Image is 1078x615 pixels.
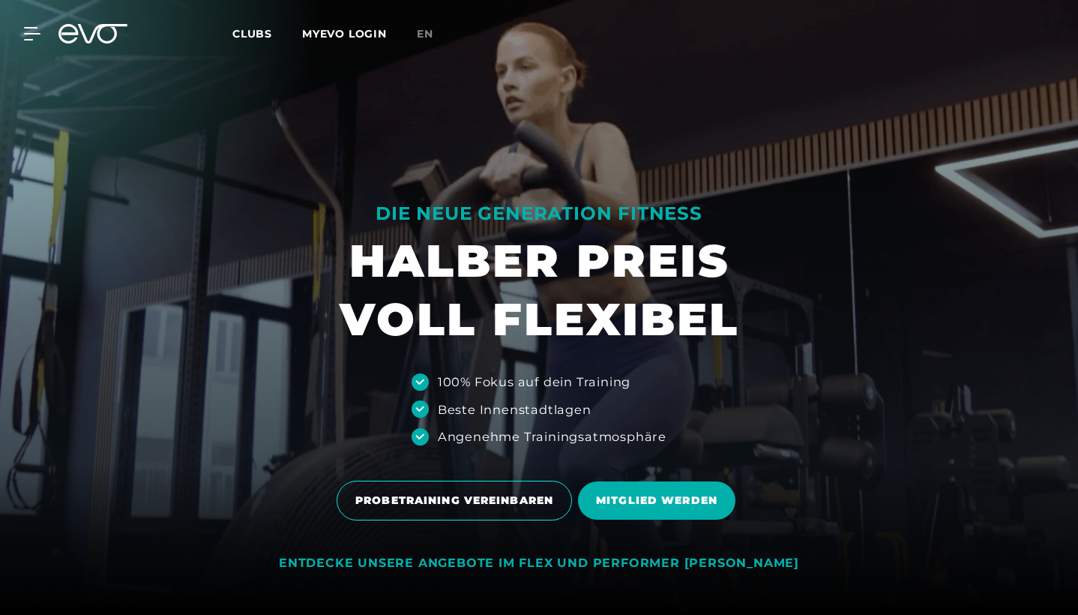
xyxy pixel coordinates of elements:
div: Angenehme Trainingsatmosphäre [438,427,666,445]
div: Beste Innenstadtlagen [438,400,591,418]
span: MITGLIED WERDEN [596,493,717,508]
h1: HALBER PREIS VOLL FLEXIBEL [340,232,739,349]
a: MITGLIED WERDEN [578,470,741,531]
div: 100% Fokus auf dein Training [438,373,630,391]
div: DIE NEUE GENERATION FITNESS [340,202,739,226]
div: ENTDECKE UNSERE ANGEBOTE IM FLEX UND PERFORMER [PERSON_NAME] [279,556,799,571]
a: en [417,25,451,43]
a: Clubs [232,26,302,40]
a: MYEVO LOGIN [302,27,387,40]
span: PROBETRAINING VEREINBAREN [355,493,553,508]
a: PROBETRAINING VEREINBAREN [337,469,578,532]
span: en [417,27,433,40]
span: Clubs [232,27,272,40]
